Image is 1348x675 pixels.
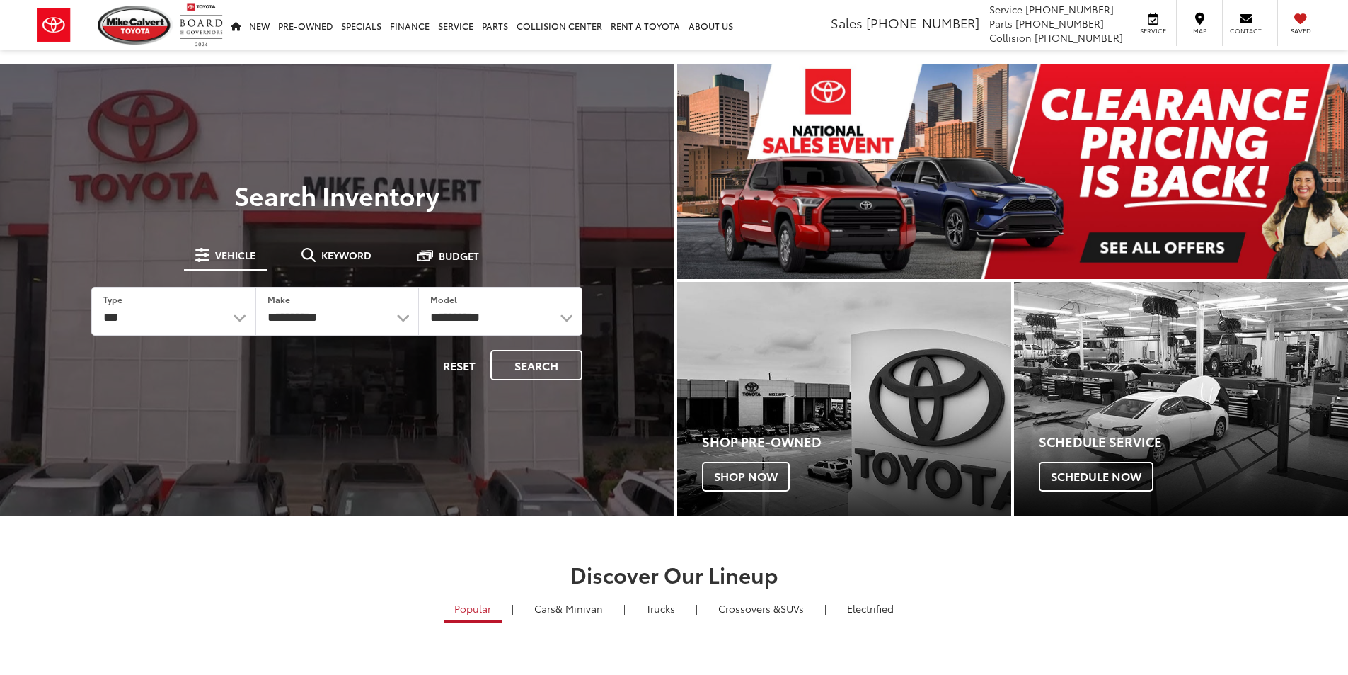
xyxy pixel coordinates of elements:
[1039,435,1348,449] h4: Schedule Service
[1285,26,1316,35] span: Saved
[831,13,863,32] span: Sales
[836,596,904,620] a: Electrified
[490,350,582,380] button: Search
[708,596,814,620] a: SUVs
[59,181,615,209] h3: Search Inventory
[1137,26,1169,35] span: Service
[524,596,613,620] a: Cars
[508,601,517,616] li: |
[989,30,1032,45] span: Collision
[1015,16,1104,30] span: [PHONE_NUMBER]
[702,435,1011,449] h4: Shop Pre-Owned
[321,250,371,260] span: Keyword
[215,250,255,260] span: Vehicle
[555,601,603,616] span: & Minivan
[1039,462,1153,492] span: Schedule Now
[989,2,1022,16] span: Service
[1025,2,1114,16] span: [PHONE_NUMBER]
[821,601,830,616] li: |
[431,350,488,380] button: Reset
[718,601,780,616] span: Crossovers &
[702,462,790,492] span: Shop Now
[1035,30,1123,45] span: [PHONE_NUMBER]
[1184,26,1215,35] span: Map
[103,293,122,305] label: Type
[620,601,629,616] li: |
[1014,282,1348,516] div: Toyota
[444,596,502,623] a: Popular
[692,601,701,616] li: |
[677,282,1011,516] div: Toyota
[98,6,173,45] img: Mike Calvert Toyota
[677,282,1011,516] a: Shop Pre-Owned Shop Now
[175,562,1173,586] h2: Discover Our Lineup
[1014,282,1348,516] a: Schedule Service Schedule Now
[430,293,457,305] label: Model
[267,293,290,305] label: Make
[866,13,979,32] span: [PHONE_NUMBER]
[635,596,686,620] a: Trucks
[989,16,1013,30] span: Parts
[439,251,479,261] span: Budget
[1230,26,1262,35] span: Contact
